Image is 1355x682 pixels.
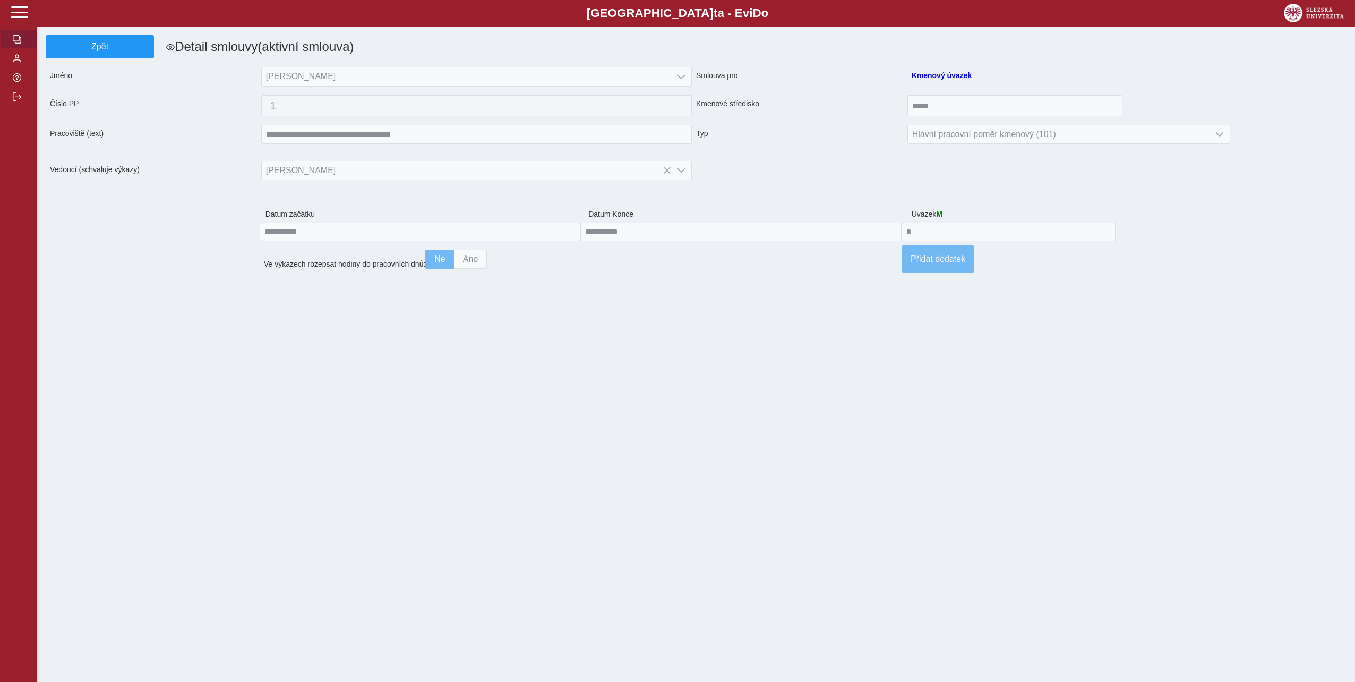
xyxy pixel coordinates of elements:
a: Kmenový úvazek [912,71,972,80]
span: Pracoviště (text) [46,125,261,144]
span: Číslo PP [46,95,261,116]
span: D [752,6,761,20]
span: Přidat dodatek [911,254,965,264]
span: Smlouva pro [692,67,907,87]
img: logo_web_su.png [1284,4,1344,22]
h1: Detail smlouvy [154,35,804,58]
span: Kmenové středisko [692,95,907,116]
span: Datum začátku [261,206,585,223]
div: Ve výkazech rozepsat hodiny do pracovních dnů: [260,245,902,273]
span: Zpět [50,42,149,52]
b: [GEOGRAPHIC_DATA] a - Evi [32,6,1323,20]
button: Zpět [46,35,154,58]
span: (aktivní smlouva) [258,39,354,54]
span: Datum Konce [584,206,907,223]
span: Úvazek [907,206,1015,223]
button: Přidat dodatek [902,245,974,273]
button: 1 [261,95,692,116]
span: Vedoucí (schvaluje výkazy) [46,161,261,180]
span: M [936,210,942,218]
span: 1 [270,100,683,112]
span: o [761,6,769,20]
span: t [714,6,717,20]
span: Typ [692,125,907,144]
span: Jméno [46,67,261,87]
